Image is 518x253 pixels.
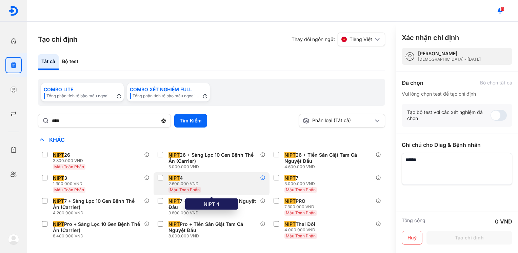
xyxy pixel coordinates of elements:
h3: Xác nhận chỉ định [402,33,459,42]
span: info-circle [117,93,121,99]
div: PRO [284,198,305,204]
span: Khác [46,136,68,143]
div: 4.600.000 VND [284,164,376,170]
div: Thai Đôi [284,221,315,227]
span: Máu Toàn Phần [286,187,316,192]
span: Máu Toàn Phần [170,187,200,192]
div: Tạo bộ test với các xét nghiệm đã chọn [407,109,491,121]
div: 4 [168,175,183,181]
span: NIPT [284,198,296,204]
div: 8.000.000 VND [168,233,260,239]
div: 7 [284,175,298,181]
span: Máu Toàn Phần [54,187,84,192]
div: Pro + Sàng Lọc 10 Gen Bệnh Thể Ẩn (Carrier) [53,221,141,233]
span: NIPT [168,198,180,204]
div: 3 [53,175,67,181]
div: [DEMOGRAPHIC_DATA] - [DATE] [418,57,481,62]
button: Tạo chỉ định [426,231,512,245]
div: 3.000.000 VND [284,181,318,187]
span: Tiếng Việt [350,36,372,42]
div: Tổng cộng [402,217,425,226]
span: Máu Toàn Phần [286,233,316,238]
div: 26 + Sàng Lọc 10 Gen Bệnh Thể Ẩn (Carrier) [168,152,257,164]
div: Ghi chú cho Diag & Bệnh nhân [402,141,512,149]
div: 4.000.000 VND [284,227,318,233]
div: 4.200.000 VND [53,210,144,216]
button: Huỷ [402,231,422,245]
div: 26 [53,152,70,158]
div: 26 + Tiền Sản Giật Tam Cá Nguyệt Đầu [284,152,373,164]
div: Pro + Tiền Sản Giật Tam Cá Nguyệt Đầu [168,221,257,233]
span: NIPT [284,152,296,158]
span: 3 [500,6,504,11]
div: 7 + Sàng Lọc 10 Gen Bệnh Thể Ẩn (Carrier) [53,198,141,210]
img: logo [8,234,19,245]
button: Tìm Kiếm [174,114,207,128]
div: Đã chọn [402,79,423,87]
span: NIPT [53,152,64,158]
div: Bộ test [59,54,82,70]
span: NIPT [168,175,180,181]
span: NIPT [53,198,64,204]
span: Máu Toàn Phần [286,210,316,215]
div: 7 + Tiền Sản Giật Tam Cá Nguyệt Đầu [168,198,257,210]
div: 8.400.000 VND [53,233,144,239]
span: Tổng phân tích tế bào máu ngoại vi bằng hệ thống tự động, Định nhóm máu hệ ABO,Rh(D) (Kỹ thuật Ge... [44,93,113,99]
span: NIPT [53,221,64,227]
div: 2.600.000 VND [168,181,202,187]
span: NIPT [53,175,64,181]
span: COMBO LITE [44,86,73,93]
div: Vui lòng chọn test để tạo chỉ định [402,91,512,97]
div: 3.800.000 VND [53,158,87,163]
span: NIPT [284,175,296,181]
h3: Tạo chỉ định [38,35,77,44]
span: COMBO XÉT NGHIỆM FULL [130,86,192,93]
div: 1.300.000 VND [53,181,87,187]
span: Máu Toàn Phần [54,164,84,169]
span: Tổng phân tích tế bào máu ngoại vi bằng hệ thống tự động, Định nhóm máu hệ ABO,Rh(D) (Kỹ thuật Ge... [130,93,199,99]
span: NIPT [168,221,180,227]
span: info-circle [203,93,207,99]
div: 7.300.000 VND [284,204,318,210]
span: NIPT [284,221,296,227]
div: Phân loại (Tất cả) [303,117,373,124]
img: logo [8,6,19,16]
div: Bỏ chọn tất cả [480,80,512,86]
div: Thay đổi ngôn ngữ: [292,33,385,46]
div: 3.800.000 VND [168,210,260,216]
div: 5.000.000 VND [168,164,260,170]
div: 0 VND [495,217,512,226]
div: Tất cả [38,54,59,70]
span: NIPT [168,152,180,158]
div: [PERSON_NAME] [418,51,481,57]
